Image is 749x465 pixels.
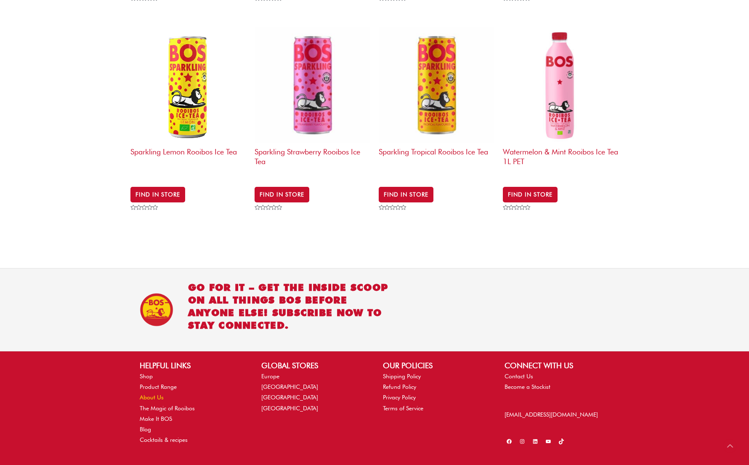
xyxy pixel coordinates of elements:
a: Europe [261,373,279,380]
img: Sparkling Tropical Rooibos Ice Tea [379,27,494,143]
h2: GLOBAL STORES [261,360,366,371]
a: Shop [140,373,153,380]
a: Terms of Service [383,405,423,412]
a: Sparkling Tropical Rooibos Ice Tea [379,27,494,179]
nav: OUR POLICIES [383,371,488,414]
a: Cocktails & recipes [140,436,188,443]
h2: Sparkling Tropical Rooibos Ice Tea [379,143,494,175]
a: About Us [140,394,164,401]
a: Make It BOS [140,415,172,422]
img: Watermelon & Mint Rooibos Ice Tea 1L PET [503,27,619,143]
a: [GEOGRAPHIC_DATA] [261,383,318,390]
a: BUY IN STORE [255,187,309,202]
h2: Sparkling Strawberry Rooibos Ice Tea [255,143,370,175]
a: [GEOGRAPHIC_DATA] [261,405,318,412]
a: Watermelon & Mint Rooibos Ice Tea 1L PET [503,27,619,179]
h2: OUR POLICIES [383,360,488,371]
h2: Go for it – get the inside scoop on all things BOS before anyone else! Subscribe now to stay conn... [188,281,393,332]
img: Sparkling Strawberry Rooibos Ice Tea [255,27,370,143]
nav: GLOBAL STORES [261,371,366,414]
a: The Magic of Rooibos [140,405,195,412]
a: BUY IN STORE [503,187,558,202]
a: BUY IN STORE [379,187,433,202]
a: Sparkling Strawberry Rooibos Ice Tea [255,27,370,179]
a: Sparkling Lemon Rooibos Ice Tea [130,27,246,179]
a: [EMAIL_ADDRESS][DOMAIN_NAME] [505,411,598,418]
a: Product Range [140,383,177,390]
h2: Sparkling Lemon Rooibos Ice Tea [130,143,246,175]
h2: CONNECT WITH US [505,360,609,371]
a: [GEOGRAPHIC_DATA] [261,394,318,401]
nav: CONNECT WITH US [505,371,609,392]
a: Refund Policy [383,383,416,390]
h2: Watermelon & Mint Rooibos Ice Tea 1L PET [503,143,619,175]
h2: HELPFUL LINKS [140,360,244,371]
a: BUY IN STORE [130,187,185,202]
a: Blog [140,426,151,433]
a: Privacy Policy [383,394,416,401]
a: Become a Stockist [505,383,550,390]
a: Contact Us [505,373,533,380]
nav: HELPFUL LINKS [140,371,244,445]
img: BOS Ice Tea [140,293,173,327]
a: Shipping Policy [383,373,421,380]
img: Bos Lemon Ice Tea Can [130,27,246,143]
